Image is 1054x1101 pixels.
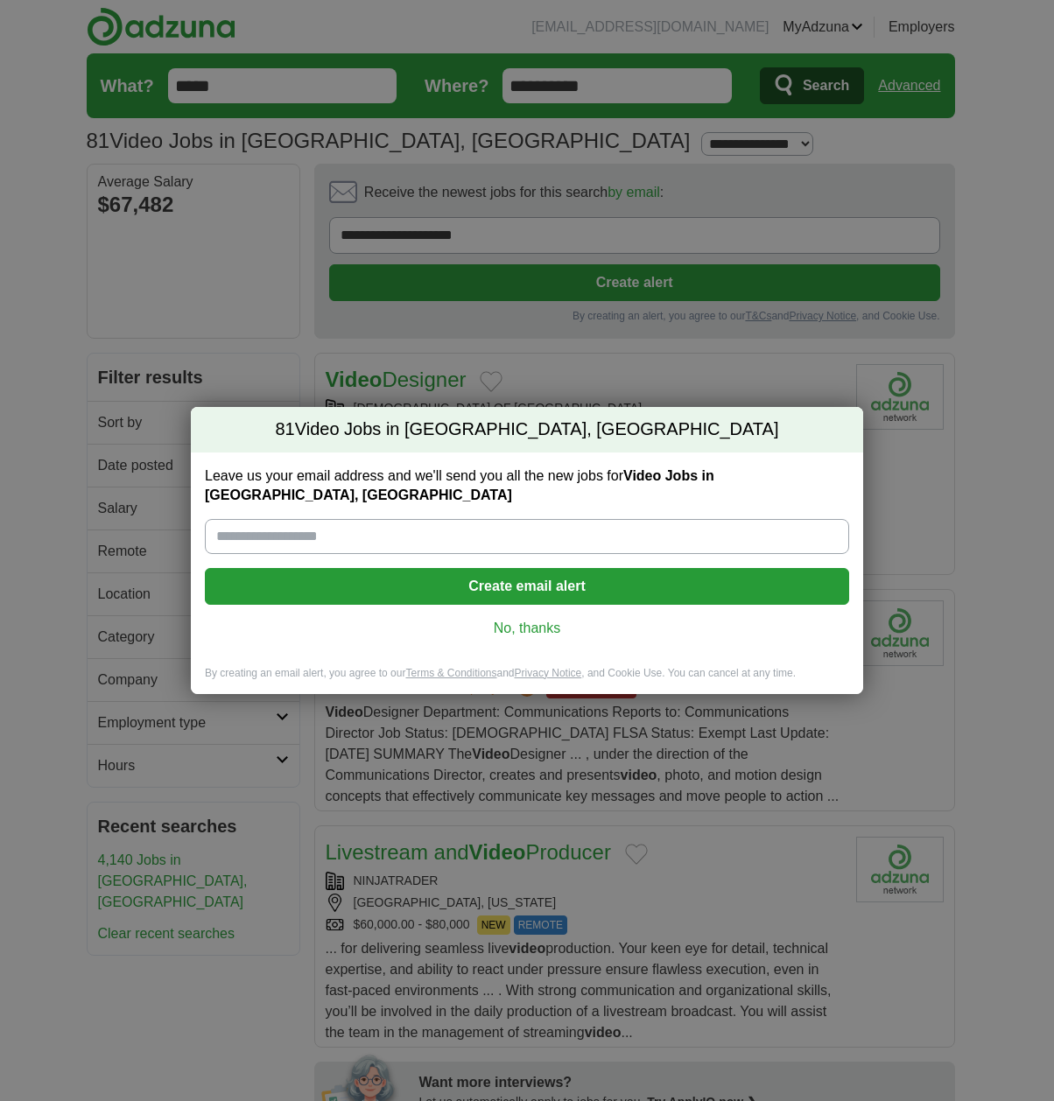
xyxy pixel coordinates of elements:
[205,468,714,502] strong: Video Jobs in [GEOGRAPHIC_DATA], [GEOGRAPHIC_DATA]
[405,667,496,679] a: Terms & Conditions
[191,666,863,695] div: By creating an email alert, you agree to our and , and Cookie Use. You can cancel at any time.
[205,568,849,605] button: Create email alert
[515,667,582,679] a: Privacy Notice
[275,417,294,442] span: 81
[191,407,863,452] h2: Video Jobs in [GEOGRAPHIC_DATA], [GEOGRAPHIC_DATA]
[219,619,835,638] a: No, thanks
[205,466,849,505] label: Leave us your email address and we'll send you all the new jobs for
